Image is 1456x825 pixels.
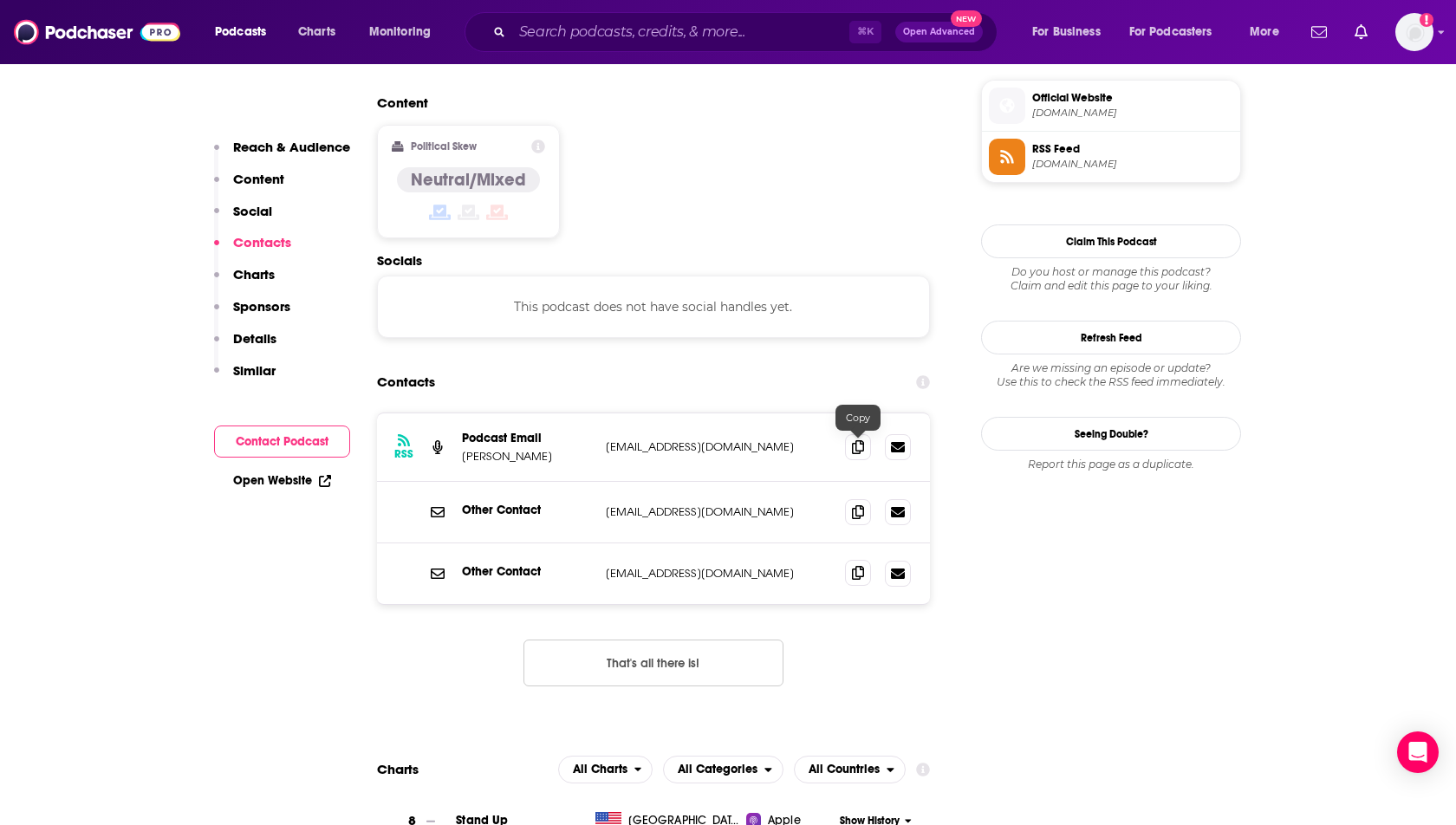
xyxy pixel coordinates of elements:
h2: Platforms [558,756,653,783]
p: Podcast Email [462,431,592,445]
button: Refresh Feed [981,321,1241,354]
span: Monitoring [369,20,431,44]
p: Content [233,171,284,187]
h2: Contacts [377,366,435,399]
p: Charts [233,266,275,283]
a: Charts [287,18,346,46]
h2: Socials [377,252,930,269]
button: Similar [214,362,276,394]
a: RSS Feed[DOMAIN_NAME] [989,139,1233,175]
h4: Neutral/Mixed [411,169,526,191]
div: Report this page as a duplicate. [981,458,1241,471]
h3: RSS [394,447,413,461]
span: johncristcomedy.com [1032,107,1233,120]
button: Sponsors [214,298,290,330]
button: Charts [214,266,275,298]
span: Do you host or manage this podcast? [981,265,1241,279]
button: open menu [203,18,289,46]
p: Social [233,203,272,219]
p: Contacts [233,234,291,250]
button: Open AdvancedNew [895,22,983,42]
div: Are we missing an episode or update? Use this to check the RSS feed immediately. [981,361,1241,389]
h2: Charts [377,761,419,777]
button: open menu [357,18,453,46]
button: Details [214,330,276,362]
button: Contacts [214,234,291,266]
span: More [1250,20,1279,44]
button: open menu [558,756,653,783]
button: Show profile menu [1395,13,1433,51]
p: Sponsors [233,298,290,315]
span: All Charts [573,763,627,776]
a: Open Website [233,473,331,488]
h2: Categories [663,756,783,783]
p: [EMAIL_ADDRESS][DOMAIN_NAME] [606,504,831,519]
button: open menu [663,756,783,783]
p: [EMAIL_ADDRESS][DOMAIN_NAME] [606,566,831,581]
h2: Countries [794,756,906,783]
p: Details [233,330,276,347]
span: Charts [298,20,335,44]
img: Podchaser - Follow, Share and Rate Podcasts [14,16,180,49]
div: Copy [835,405,881,431]
span: Official Website [1032,90,1233,106]
span: All Categories [678,763,757,776]
span: All Countries [809,763,880,776]
p: Other Contact [462,564,592,579]
svg: Add a profile image [1420,13,1433,27]
button: Social [214,203,272,235]
span: Podcasts [215,20,266,44]
div: Open Intercom Messenger [1397,731,1439,773]
button: open menu [1118,18,1238,46]
p: [EMAIL_ADDRESS][DOMAIN_NAME] [606,439,831,454]
span: Logged in as heidi.egloff [1395,13,1433,51]
span: New [951,10,982,27]
span: For Podcasters [1129,20,1212,44]
p: Other Contact [462,503,592,517]
button: Claim This Podcast [981,224,1241,258]
button: Reach & Audience [214,139,350,171]
span: feeds.megaphone.fm [1032,158,1233,171]
a: Official Website[DOMAIN_NAME] [989,88,1233,124]
button: Content [214,171,284,203]
span: Open Advanced [903,28,975,36]
div: Search podcasts, credits, & more... [481,12,1014,52]
input: Search podcasts, credits, & more... [512,18,849,46]
h2: Political Skew [411,140,477,153]
span: RSS Feed [1032,141,1233,157]
button: open menu [794,756,906,783]
span: For Business [1032,20,1101,44]
img: User Profile [1395,13,1433,51]
button: open menu [1238,18,1301,46]
p: [PERSON_NAME] [462,449,592,464]
div: Claim and edit this page to your liking. [981,265,1241,293]
button: Nothing here. [523,640,783,686]
a: Show notifications dropdown [1348,17,1375,47]
p: Reach & Audience [233,139,350,155]
span: ⌘ K [849,21,881,43]
button: open menu [1020,18,1122,46]
button: Contact Podcast [214,425,350,458]
div: This podcast does not have social handles yet. [377,276,930,338]
p: Similar [233,362,276,379]
h2: Content [377,94,916,111]
a: Seeing Double? [981,417,1241,451]
a: Show notifications dropdown [1304,17,1334,47]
